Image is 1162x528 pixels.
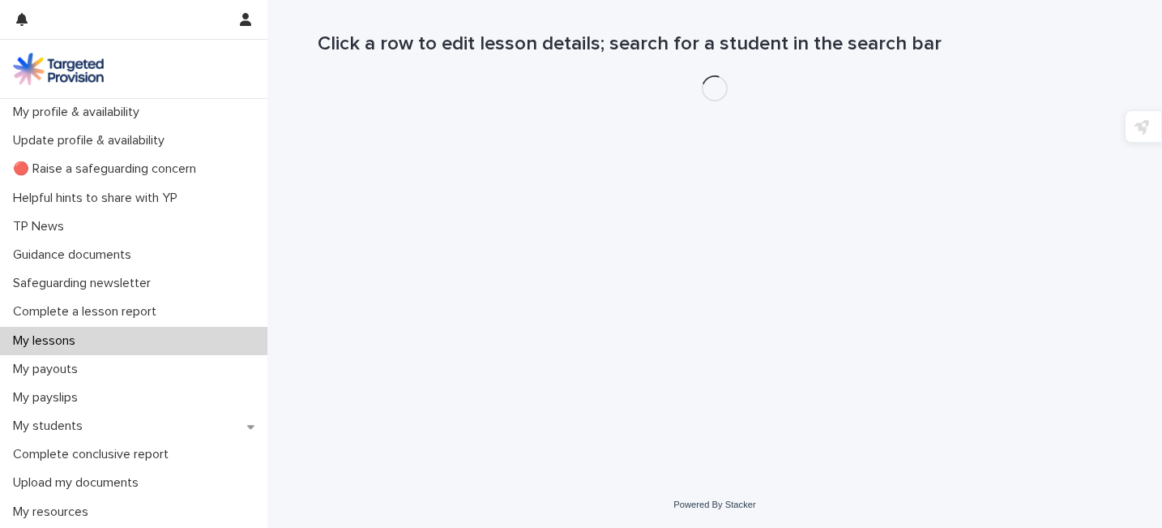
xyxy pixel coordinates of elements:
a: Powered By Stacker [673,500,755,509]
h1: Click a row to edit lesson details; search for a student in the search bar [318,32,1112,56]
p: TP News [6,219,77,234]
p: My payouts [6,362,91,377]
img: M5nRWzHhSzIhMunXDL62 [13,53,104,85]
p: Complete a lesson report [6,304,169,320]
p: My students [6,419,96,434]
p: Helpful hints to share with YP [6,191,190,206]
p: My payslips [6,390,91,406]
p: My resources [6,504,101,520]
p: Complete conclusive report [6,447,182,462]
p: Upload my documents [6,475,152,491]
p: Update profile & availability [6,133,177,148]
p: 🔴 Raise a safeguarding concern [6,161,209,177]
p: My profile & availability [6,105,152,120]
p: Safeguarding newsletter [6,276,164,291]
p: Guidance documents [6,247,144,263]
p: My lessons [6,333,88,349]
